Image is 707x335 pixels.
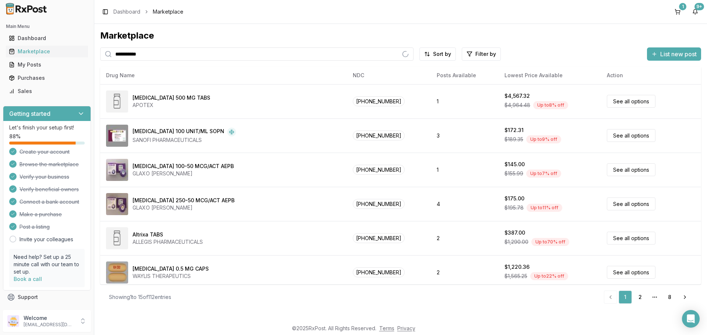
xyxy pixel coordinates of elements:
span: List new post [660,50,697,58]
a: See all options [607,197,655,210]
span: Marketplace [153,8,183,15]
img: RxPost Logo [3,3,50,15]
a: Go to next page [678,291,692,304]
a: Sales [6,85,88,98]
img: Advair Diskus 100-50 MCG/ACT AEPB [106,159,128,181]
a: 8 [663,291,676,304]
a: My Posts [6,58,88,71]
img: Altrixa TABS [106,227,128,249]
a: Dashboard [113,8,140,15]
div: Sales [9,88,85,95]
div: Up to 7 % off [526,170,561,178]
img: Avodart 0.5 MG CAPS [106,261,128,284]
th: Posts Available [431,67,498,84]
td: 2 [431,255,498,289]
span: 88 % [9,133,21,140]
button: 9+ [689,6,701,18]
a: See all options [607,232,655,245]
th: Drug Name [100,67,347,84]
span: $1,290.00 [504,238,528,246]
span: Post a listing [20,223,50,231]
a: See all options [607,95,655,108]
a: Marketplace [6,45,88,58]
span: Make a purchase [20,211,62,218]
span: Filter by [475,50,496,58]
div: $145.00 [504,161,525,168]
a: Terms [379,325,394,331]
div: Up to 70 % off [531,238,569,246]
a: Purchases [6,71,88,85]
a: List new post [647,51,701,58]
div: $4,567.32 [504,92,530,100]
button: Dashboard [3,32,91,44]
nav: breadcrumb [113,8,183,15]
div: Marketplace [9,48,85,55]
th: Lowest Price Available [499,67,601,84]
td: 4 [431,187,498,221]
h3: Getting started [9,109,50,118]
button: Marketplace [3,46,91,57]
span: $195.78 [504,204,524,211]
span: [PHONE_NUMBER] [353,96,405,106]
button: Purchases [3,72,91,84]
td: 1 [431,84,498,118]
nav: pagination [604,291,692,304]
div: 1 [679,3,686,10]
div: [MEDICAL_DATA] 0.5 MG CAPS [133,265,209,272]
button: Support [3,291,91,304]
span: Verify beneficial owners [20,186,79,193]
h2: Main Menu [6,24,88,29]
span: Sort by [433,50,451,58]
div: [MEDICAL_DATA] 500 MG TABS [133,94,210,101]
button: 1 [672,6,683,18]
div: $387.00 [504,229,525,236]
button: List new post [647,47,701,61]
div: $175.00 [504,195,524,202]
div: Showing 1 to 15 of 112 entries [109,293,171,301]
p: Welcome [24,314,75,322]
span: [PHONE_NUMBER] [353,165,405,175]
td: 1 [431,153,498,187]
button: My Posts [3,59,91,71]
img: Admelog SoloStar 100 UNIT/ML SOPN [106,125,128,147]
td: 2 [431,221,498,255]
div: GLAXO [PERSON_NAME] [133,204,235,211]
div: WAYLIS THERAPEUTICS [133,272,209,280]
div: GLAXO [PERSON_NAME] [133,170,234,177]
a: See all options [607,129,655,142]
div: Up to 8 % off [533,101,568,109]
div: Altrixa TABS [133,231,163,238]
div: Up to 22 % off [530,272,568,280]
button: Filter by [462,47,501,61]
span: $1,565.25 [504,272,527,280]
span: $4,964.48 [504,101,530,109]
p: [EMAIL_ADDRESS][DOMAIN_NAME] [24,322,75,328]
div: Up to 9 % off [526,135,561,143]
p: Need help? Set up a 25 minute call with our team to set up. [14,253,80,275]
div: [MEDICAL_DATA] 100 UNIT/ML SOPN [133,128,224,136]
a: See all options [607,163,655,176]
div: APOTEX [133,101,210,109]
div: Marketplace [100,30,701,42]
p: Let's finish your setup first! [9,124,85,131]
div: Open Intercom Messenger [682,310,700,328]
img: User avatar [7,315,19,327]
div: My Posts [9,61,85,68]
a: 2 [633,291,647,304]
span: [PHONE_NUMBER] [353,267,405,277]
th: NDC [347,67,431,84]
div: $172.31 [504,126,524,134]
img: Abiraterone Acetate 500 MG TABS [106,90,128,113]
span: Create your account [20,148,70,156]
div: ALLEGIS PHARMACEUTICALS [133,238,203,246]
a: 1 [619,291,632,304]
div: $1,220.36 [504,263,530,271]
a: Invite your colleagues [20,236,73,243]
span: $155.99 [504,170,523,177]
span: Feedback [18,307,43,314]
a: Privacy [397,325,415,331]
div: SANOFI PHARMACEUTICALS [133,136,236,144]
a: Dashboard [6,32,88,45]
div: Purchases [9,74,85,82]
